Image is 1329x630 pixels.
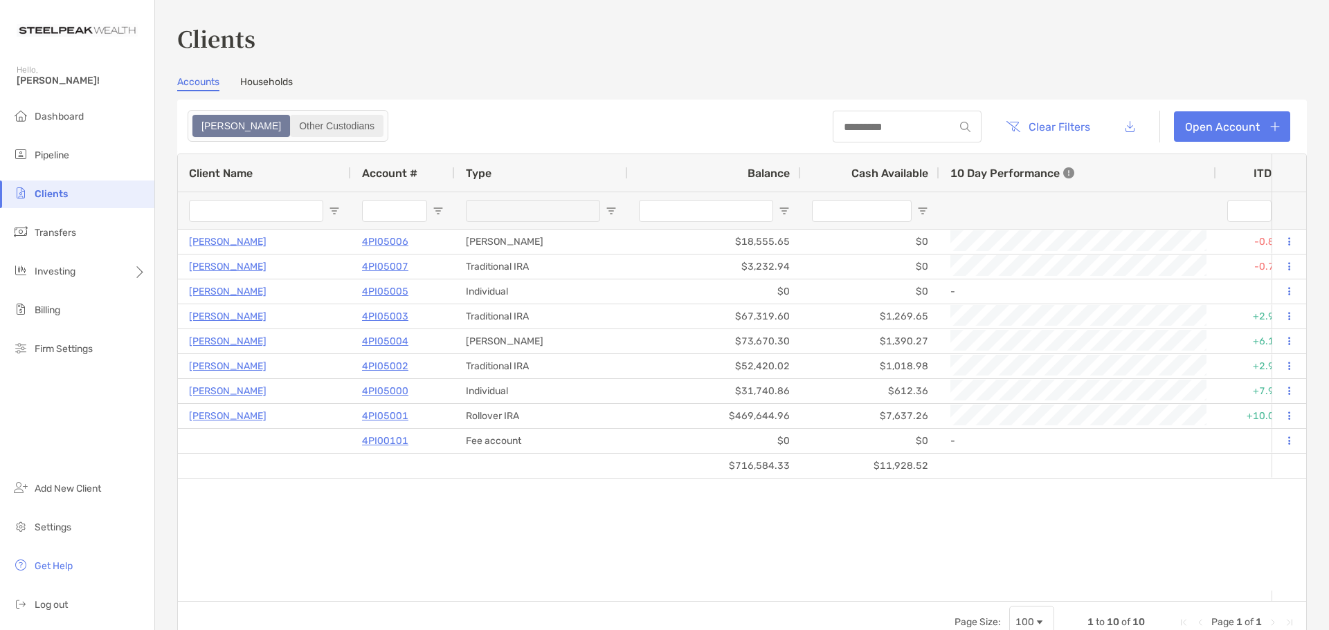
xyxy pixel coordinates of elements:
[35,560,73,572] span: Get Help
[177,22,1307,54] h3: Clients
[362,283,408,300] a: 4PI05005
[362,358,408,375] a: 4PI05002
[362,200,427,222] input: Account # Filter Input
[35,599,68,611] span: Log out
[12,340,29,356] img: firm-settings icon
[851,167,928,180] span: Cash Available
[628,329,801,353] div: $73,670.30
[189,258,266,275] a: [PERSON_NAME]
[801,404,939,428] div: $7,637.26
[606,205,617,216] button: Open Filter Menu
[362,167,417,180] span: Account #
[1216,304,1299,328] div: +2.91%
[455,354,628,378] div: Traditional IRA
[35,266,75,277] span: Investing
[189,333,266,350] a: [PERSON_NAME]
[188,110,388,142] div: segmented control
[12,479,29,496] img: add_new_client icon
[1174,111,1290,142] a: Open Account
[362,308,408,325] a: 4PI05003
[1096,616,1105,628] span: to
[12,518,29,535] img: settings icon
[1211,616,1234,628] span: Page
[801,454,939,478] div: $11,928.52
[1195,617,1206,628] div: Previous Page
[801,230,939,254] div: $0
[362,258,408,275] a: 4PI05007
[801,379,939,403] div: $612.36
[35,483,101,494] span: Add New Client
[35,521,71,533] span: Settings
[189,233,266,250] a: [PERSON_NAME]
[1256,616,1262,628] span: 1
[189,358,266,375] a: [PERSON_NAME]
[1107,616,1119,628] span: 10
[748,167,790,180] span: Balance
[801,279,939,304] div: $0
[455,254,628,279] div: Traditional IRA
[362,407,408,425] a: 4PI05001
[1267,617,1278,628] div: Next Page
[362,333,408,350] a: 4PI05004
[466,167,491,180] span: Type
[1227,200,1272,222] input: ITD Filter Input
[1284,617,1295,628] div: Last Page
[189,382,266,400] a: [PERSON_NAME]
[995,111,1101,142] button: Clear Filters
[917,205,928,216] button: Open Filter Menu
[639,200,773,222] input: Balance Filter Input
[1216,429,1299,453] div: 0%
[455,230,628,254] div: [PERSON_NAME]
[455,329,628,353] div: [PERSON_NAME]
[628,429,801,453] div: $0
[455,404,628,428] div: Rollover IRA
[1216,404,1299,428] div: +10.01%
[12,301,29,317] img: billing icon
[1216,329,1299,353] div: +6.17%
[17,6,138,55] img: Zoe Logo
[35,149,69,161] span: Pipeline
[189,308,266,325] a: [PERSON_NAME]
[950,154,1074,192] div: 10 Day Performance
[628,304,801,328] div: $67,319.60
[194,116,289,136] div: Zoe
[955,616,1001,628] div: Page Size:
[812,200,912,222] input: Cash Available Filter Input
[12,146,29,163] img: pipeline icon
[362,382,408,400] a: 4PI05000
[801,304,939,328] div: $1,269.65
[35,227,76,239] span: Transfers
[950,429,1205,452] div: -
[177,76,219,91] a: Accounts
[801,354,939,378] div: $1,018.98
[1087,616,1094,628] span: 1
[1216,354,1299,378] div: +2.91%
[35,304,60,316] span: Billing
[779,205,790,216] button: Open Filter Menu
[455,379,628,403] div: Individual
[362,233,408,250] a: 4PI05006
[1216,230,1299,254] div: -0.83%
[628,354,801,378] div: $52,420.02
[189,407,266,425] a: [PERSON_NAME]
[12,595,29,612] img: logout icon
[1216,254,1299,279] div: -0.75%
[362,432,408,450] a: 4PI00101
[960,122,970,132] img: input icon
[801,254,939,279] div: $0
[189,200,323,222] input: Client Name Filter Input
[628,279,801,304] div: $0
[628,404,801,428] div: $469,644.96
[1015,616,1034,628] div: 100
[12,262,29,279] img: investing icon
